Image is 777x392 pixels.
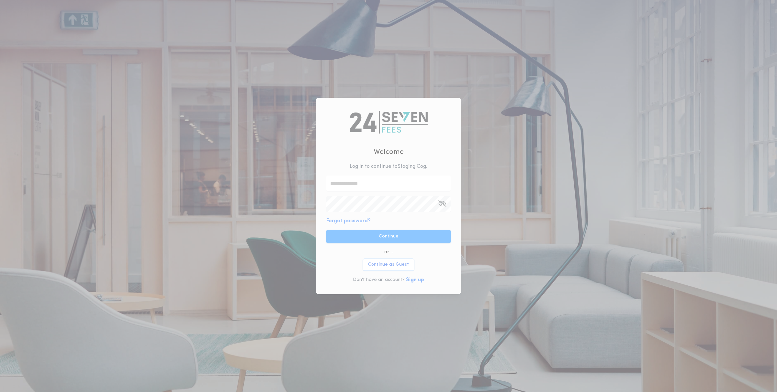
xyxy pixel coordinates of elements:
[350,163,427,170] p: Log in to continue to Staging Cog .
[406,276,424,284] button: Sign up
[326,217,371,225] button: Forgot password?
[326,230,451,243] button: Continue
[384,248,393,256] p: or...
[374,147,404,157] h2: Welcome
[350,111,428,134] img: logo
[353,277,405,283] p: Don't have an account?
[363,259,414,271] button: Continue as Guest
